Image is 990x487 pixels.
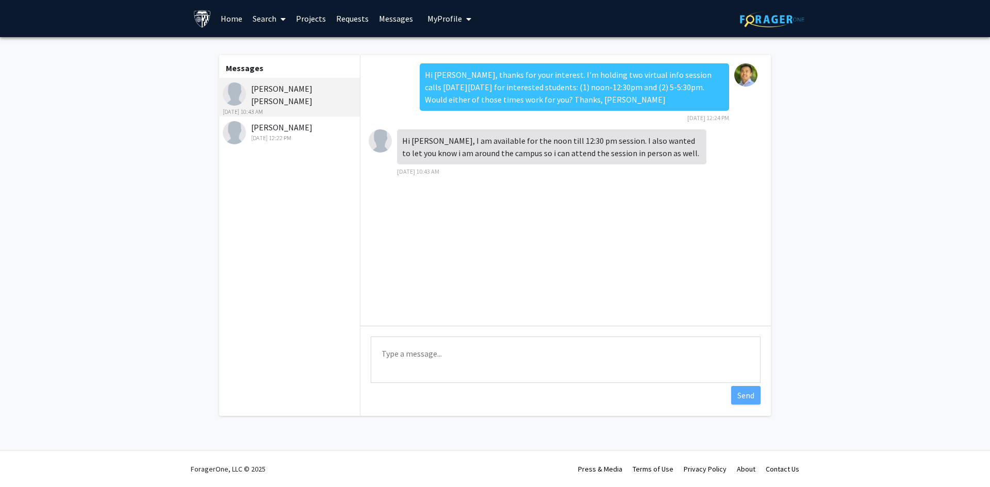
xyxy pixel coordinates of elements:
[369,129,392,153] img: Ahmed Mahfooz Ali Khan
[766,464,799,474] a: Contact Us
[331,1,374,37] a: Requests
[687,114,729,122] span: [DATE] 12:24 PM
[226,63,263,73] b: Messages
[223,133,357,143] div: [DATE] 12:22 PM
[223,82,357,116] div: [PERSON_NAME] [PERSON_NAME]
[734,63,757,87] img: David Park
[374,1,418,37] a: Messages
[427,13,462,24] span: My Profile
[633,464,673,474] a: Terms of Use
[371,337,761,383] textarea: Message
[578,464,622,474] a: Press & Media
[397,167,439,175] span: [DATE] 10:43 AM
[684,464,727,474] a: Privacy Policy
[731,386,761,405] button: Send
[191,451,266,487] div: ForagerOne, LLC © 2025
[740,11,804,27] img: ForagerOne Logo
[8,441,44,479] iframe: Chat
[397,129,706,164] div: Hi [PERSON_NAME], I am available for the noon till 12:30 pm session. I also wanted to let you kno...
[193,10,211,28] img: Johns Hopkins University Logo
[420,63,729,111] div: Hi [PERSON_NAME], thanks for your interest. I'm holding two virtual info session calls [DATE][DAT...
[223,107,357,116] div: [DATE] 10:43 AM
[737,464,755,474] a: About
[223,121,357,143] div: [PERSON_NAME]
[247,1,291,37] a: Search
[216,1,247,37] a: Home
[291,1,331,37] a: Projects
[223,121,246,144] img: Sloane Heredia
[223,82,246,106] img: Ahmed Mahfooz Ali Khan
